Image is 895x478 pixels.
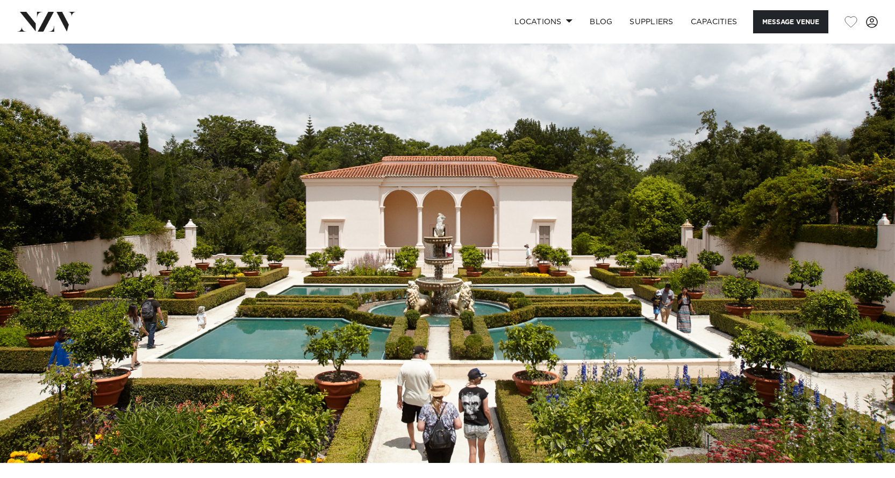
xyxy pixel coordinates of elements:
a: BLOG [581,10,621,33]
a: Locations [506,10,581,33]
a: Capacities [682,10,746,33]
button: Message Venue [753,10,828,33]
img: nzv-logo.png [17,12,76,31]
a: SUPPLIERS [621,10,682,33]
